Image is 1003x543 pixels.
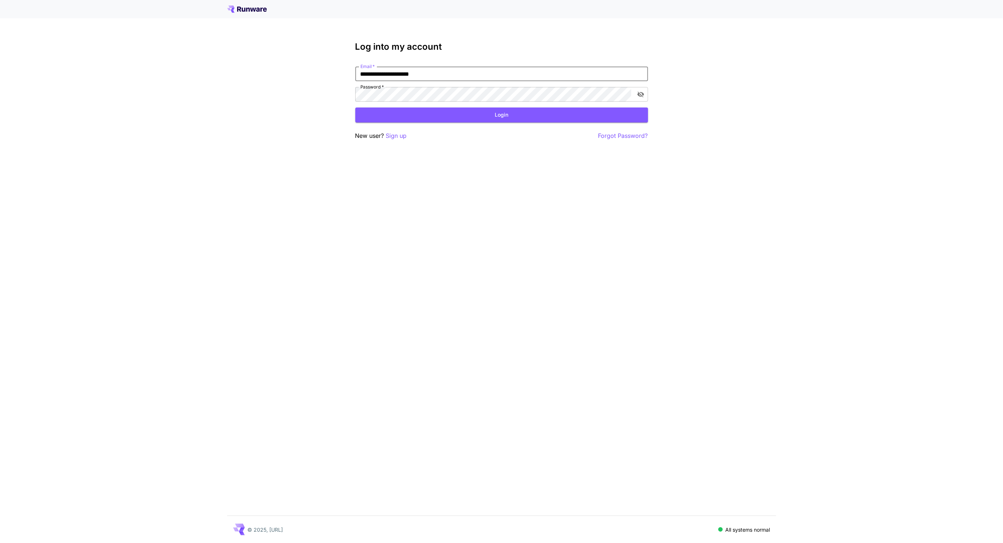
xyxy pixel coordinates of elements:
[355,131,407,140] p: New user?
[360,63,375,69] label: Email
[386,131,407,140] button: Sign up
[248,526,283,533] p: © 2025, [URL]
[360,84,384,90] label: Password
[355,42,648,52] h3: Log into my account
[726,526,770,533] p: All systems normal
[634,88,647,101] button: toggle password visibility
[598,131,648,140] button: Forgot Password?
[355,108,648,122] button: Login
